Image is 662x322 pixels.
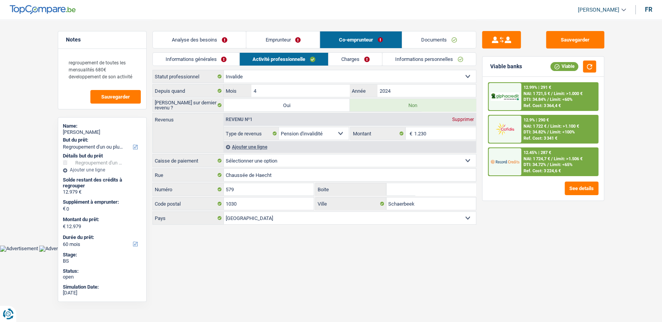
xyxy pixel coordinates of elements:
[524,156,550,161] span: NAI: 1 724,7 €
[316,197,386,210] label: Ville
[524,103,561,108] div: Ref. Cost: 3 364,4 €
[524,118,549,123] div: 12.9% | 290 €
[63,189,142,195] div: 12.979 €
[547,97,549,102] span: /
[524,97,546,102] span: DTI: 34.84%
[550,62,578,71] div: Viable
[101,94,130,99] span: Sauvegarder
[246,31,320,48] a: Emprunteur
[550,124,579,129] span: Limit: >1.100 €
[66,36,138,43] h5: Notes
[551,91,553,96] span: /
[320,31,402,48] a: Co-emprunteur
[251,85,349,97] input: MM
[63,129,142,135] div: [PERSON_NAME]
[63,123,142,129] div: Name:
[524,168,561,173] div: Ref. Cost: 3 224,6 €
[153,113,223,122] label: Revenus
[153,197,224,210] label: Code postal
[224,127,279,140] label: Type de revenus
[153,183,224,196] label: Numéro
[90,90,141,104] button: Sauvegarder
[153,99,224,111] label: [PERSON_NAME] sur dernier revenu ?
[39,246,77,252] img: Advertisement
[153,31,246,48] a: Analyse des besoins
[224,141,476,152] div: Ajouter une ligne
[328,53,382,66] a: Charges
[550,97,572,102] span: Limit: <60%
[224,99,350,111] label: Oui
[565,182,598,195] button: See details
[224,117,254,122] div: Revenu nº1
[350,99,476,111] label: Non
[63,274,142,280] div: open
[377,85,475,97] input: AAAA
[524,124,546,129] span: NAI: 1 722 €
[524,130,546,135] span: DTI: 34.82%
[572,3,626,16] a: [PERSON_NAME]
[350,85,377,97] label: Année
[491,122,519,136] img: Cofidis
[524,150,551,155] div: 12.45% | 287 €
[153,169,224,181] label: Rue
[554,156,582,161] span: Limit: >1.506 €
[153,53,240,66] a: Informations générales
[63,268,142,274] div: Status:
[491,92,519,101] img: AlphaCredit
[63,137,140,143] label: But du prêt:
[63,167,142,173] div: Ajouter une ligne
[524,85,551,90] div: 12.99% | 291 €
[153,154,224,167] label: Caisse de paiement
[524,91,550,96] span: NAI: 1 721,5 €
[63,153,142,159] div: Détails but du prêt
[153,85,224,97] label: Depuis quand
[63,216,140,223] label: Montant du prêt:
[63,234,140,241] label: Durée du prêt:
[547,162,549,167] span: /
[63,223,66,230] span: €
[554,91,582,96] span: Limit: >1.000 €
[524,136,557,141] div: Ref. Cost: 3 341 €
[63,206,66,212] span: €
[351,127,406,140] label: Montant
[382,53,476,66] a: Informations personnelles
[491,154,519,169] img: Record Credits
[490,63,522,70] div: Viable banks
[524,162,546,167] span: DTI: 34.72%
[450,117,476,122] div: Supprimer
[402,31,476,48] a: Documents
[240,53,328,66] a: Activité professionnelle
[63,177,142,189] div: Solde restant des crédits à regrouper
[547,130,549,135] span: /
[578,7,619,13] span: [PERSON_NAME]
[63,252,142,258] div: Stage:
[153,70,224,83] label: Statut professionnel
[548,124,549,129] span: /
[63,258,142,264] div: BS
[551,156,553,161] span: /
[316,183,386,196] label: Boite
[153,212,224,224] label: Pays
[224,85,251,97] label: Mois
[406,127,414,140] span: €
[550,130,575,135] span: Limit: <100%
[10,5,76,14] img: TopCompare Logo
[546,31,604,48] button: Sauvegarder
[63,290,142,296] div: [DATE]
[550,162,572,167] span: Limit: <65%
[645,6,652,13] div: fr
[63,199,140,205] label: Supplément à emprunter:
[63,284,142,290] div: Simulation Date:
